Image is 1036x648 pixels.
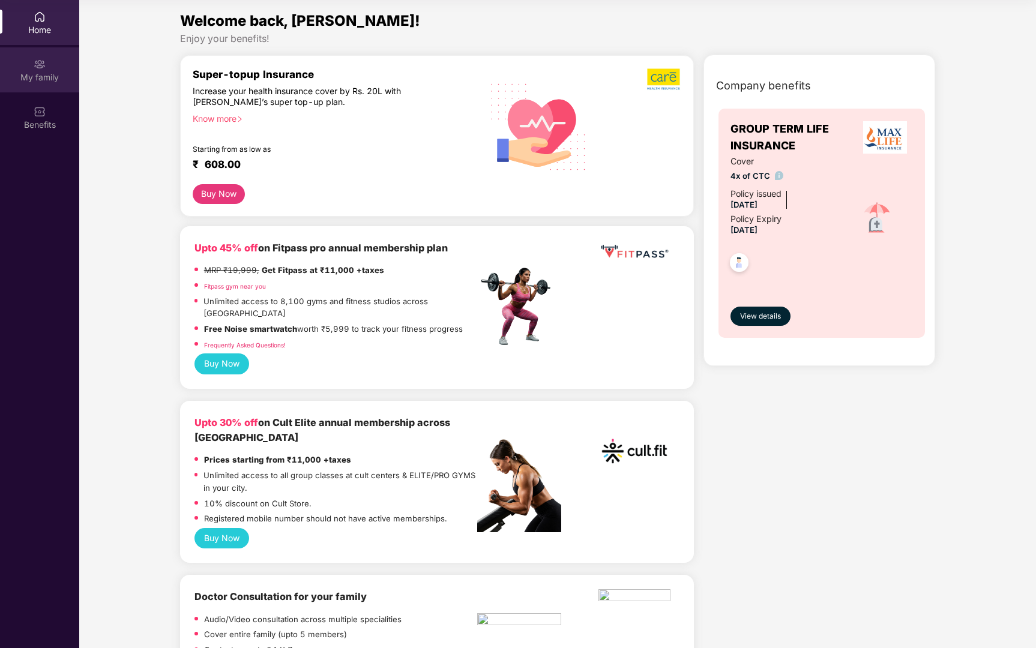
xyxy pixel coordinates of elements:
[203,295,477,320] p: Unlimited access to 8,100 gyms and fitness studios across [GEOGRAPHIC_DATA]
[730,170,842,182] span: 4x of CTC
[730,212,782,226] div: Policy Expiry
[204,324,297,334] strong: Free Noise smartwatch
[194,353,249,374] button: Buy Now
[203,469,477,494] p: Unlimited access to all group classes at cult centers & ELITE/PRO GYMS in your city.
[598,589,670,605] img: physica%20-%20Edited.png
[730,307,791,326] button: View details
[194,242,258,254] b: Upto 45% off
[730,200,757,209] span: [DATE]
[34,58,46,70] img: svg+xml;base64,PHN2ZyB3aWR0aD0iMjAiIGhlaWdodD0iMjAiIHZpZXdCb3g9IjAgMCAyMCAyMCIgZmlsbD0ibm9uZSIgeG...
[204,628,347,641] p: Cover entire family (upto 5 members)
[598,415,670,487] img: cult.png
[204,613,402,626] p: Audio/Video consultation across multiple specialities
[194,416,450,443] b: on Cult Elite annual membership across [GEOGRAPHIC_DATA]
[716,77,811,94] span: Company benefits
[730,187,782,200] div: Policy issued
[194,416,258,428] b: Upto 30% off
[180,12,420,29] span: Welcome back, [PERSON_NAME]!
[856,197,898,239] img: icon
[724,250,754,279] img: svg+xml;base64,PHN2ZyB4bWxucz0iaHR0cDovL3d3dy53My5vcmcvMjAwMC9zdmciIHdpZHRoPSI0OC45NDMiIGhlaWdodD...
[193,145,427,153] div: Starting from as low as
[775,171,784,180] img: info
[730,225,757,235] span: [DATE]
[598,241,670,263] img: fppp.png
[647,68,681,91] img: b5dec4f62d2307b9de63beb79f102df3.png
[730,155,842,168] span: Cover
[204,455,351,464] strong: Prices starting from ₹11,000 +taxes
[204,265,259,275] del: MRP ₹19,999,
[730,121,857,155] span: GROUP TERM LIFE INSURANCE
[193,158,466,172] div: ₹ 608.00
[204,497,312,510] p: 10% discount on Cult Store.
[194,528,249,548] button: Buy Now
[204,323,463,335] p: worth ₹5,999 to track your fitness progress
[481,68,596,184] img: svg+xml;base64,PHN2ZyB4bWxucz0iaHR0cDovL3d3dy53My5vcmcvMjAwMC9zdmciIHhtbG5zOnhsaW5rPSJodHRwOi8vd3...
[193,86,426,108] div: Increase your health insurance cover by Rs. 20L with [PERSON_NAME]’s super top-up plan.
[204,283,266,290] a: Fitpass gym near you
[194,590,367,602] b: Doctor Consultation for your family
[477,265,561,349] img: fpp.png
[863,121,906,154] img: insurerLogo
[477,613,561,629] img: pngtree-physiotherapy-physiotherapist-rehab-disability-stretching-png-image_6063262.png
[34,106,46,118] img: svg+xml;base64,PHN2ZyBpZD0iQmVuZWZpdHMiIHhtbG5zPSJodHRwOi8vd3d3LnczLm9yZy8yMDAwL3N2ZyIgd2lkdGg9Ij...
[477,439,561,532] img: pc2.png
[236,116,243,122] span: right
[34,11,46,23] img: svg+xml;base64,PHN2ZyBpZD0iSG9tZSIgeG1sbnM9Imh0dHA6Ly93d3cudzMub3JnLzIwMDAvc3ZnIiB3aWR0aD0iMjAiIG...
[193,68,478,80] div: Super-topup Insurance
[204,341,286,349] a: Frequently Asked Questions!
[180,32,936,45] div: Enjoy your benefits!
[740,311,781,322] span: View details
[262,265,384,275] strong: Get Fitpass at ₹11,000 +taxes
[204,512,447,525] p: Registered mobile number should not have active memberships.
[193,184,245,204] button: Buy Now
[194,242,448,254] b: on Fitpass pro annual membership plan
[193,113,471,122] div: Know more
